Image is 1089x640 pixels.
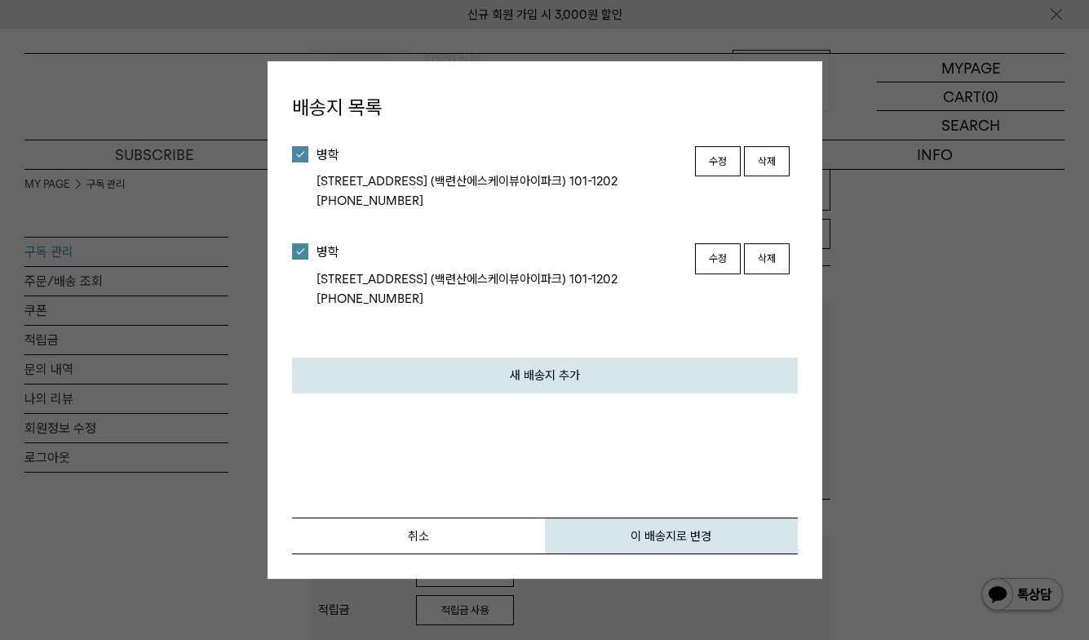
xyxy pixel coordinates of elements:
button: 취소 [292,518,545,554]
div: 병학 [317,243,692,261]
div: [PHONE_NUMBER] [317,191,692,211]
div: [STREET_ADDRESS] (백련산에스케이뷰아이파크) 101-1202 [317,171,692,191]
div: [PHONE_NUMBER] [317,289,692,309]
h1: 배송지 목록 [292,86,798,130]
button: 삭제 [744,243,790,274]
div: [STREET_ADDRESS] (백련산에스케이뷰아이파크) 101-1202 [317,269,692,289]
button: 이 배송지로 변경 [545,518,798,554]
div: 병학 [317,146,692,164]
button: 삭제 [744,146,790,177]
button: 수정 [695,243,741,274]
button: 수정 [695,146,741,177]
button: 새 배송지 추가 [292,358,798,393]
